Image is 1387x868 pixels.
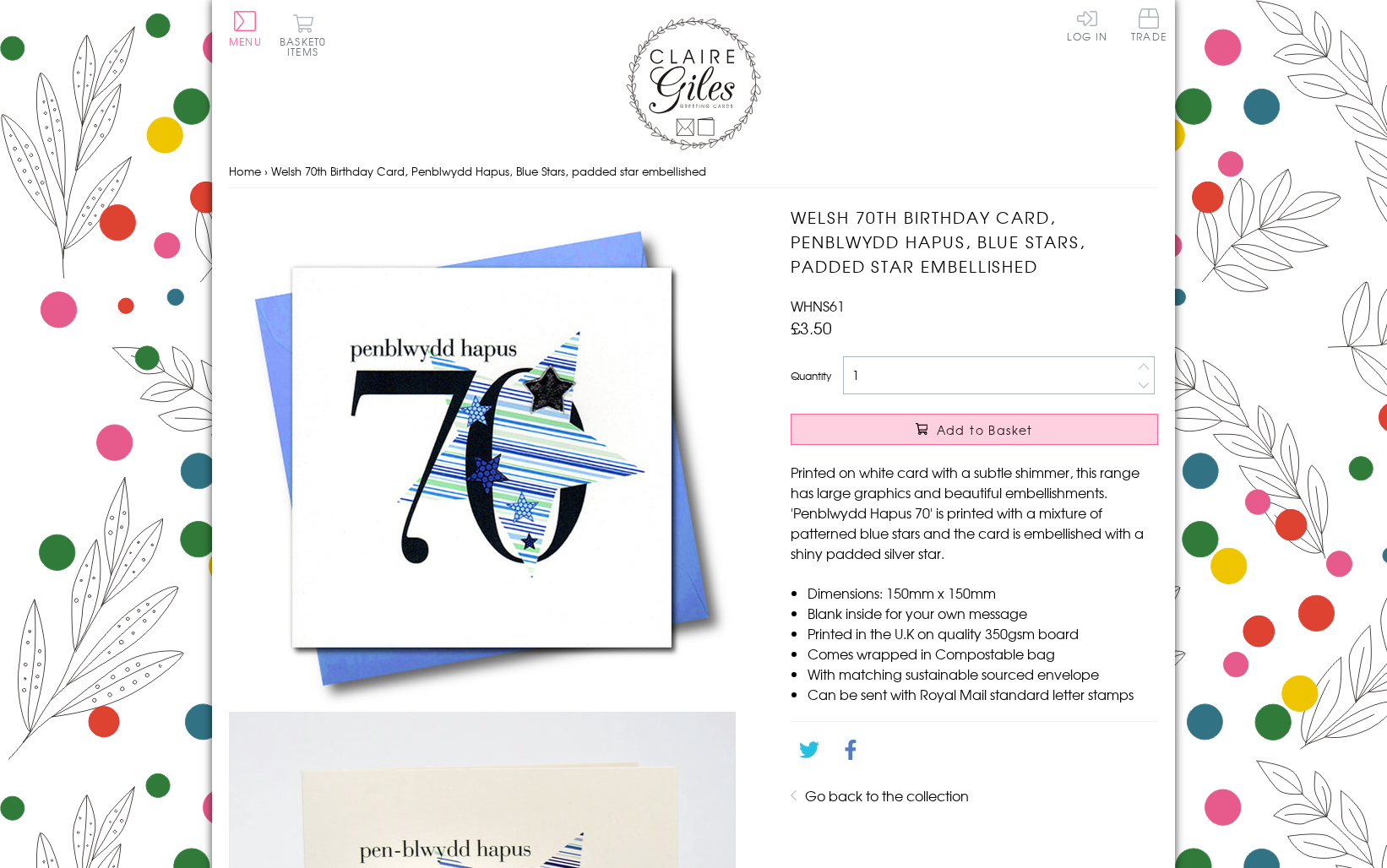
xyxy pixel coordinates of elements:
li: Comes wrapped in Compostable bag [808,643,1158,664]
img: Welsh 70th Birthday Card, Penblwydd Hapus, Blue Stars, padded star embellished [229,205,736,712]
span: WHNS61 [791,296,845,316]
button: Menu [229,11,262,46]
button: Basket0 items [280,14,326,57]
a: Home [229,163,261,179]
h1: Welsh 70th Birthday Card, Penblwydd Hapus, Blue Stars, padded star embellished [791,205,1158,278]
p: Printed on white card with a subtle shimmer, this range has large graphics and beautiful embellis... [791,462,1158,563]
button: Add to Basket [791,414,1158,445]
li: Dimensions: 150mm x 150mm [808,583,1158,603]
li: Can be sent with Royal Mail standard letter stamps [808,684,1158,704]
span: Menu [229,34,262,49]
label: Quantity [791,368,831,383]
img: Claire Giles Greetings Cards [626,17,761,150]
span: Welsh 70th Birthday Card, Penblwydd Hapus, Blue Stars, padded star embellished [271,163,706,179]
span: Add to Basket [937,421,1033,438]
a: Log In [1067,8,1107,41]
span: 0 items [287,34,326,59]
a: Go back to the collection [805,785,969,806]
span: Trade [1131,8,1167,41]
span: £3.50 [791,316,832,339]
li: Printed in the U.K on quality 350gsm board [808,623,1158,643]
nav: breadcrumbs [229,155,1158,189]
li: With matching sustainable sourced envelope [808,664,1158,684]
li: Blank inside for your own message [808,603,1158,623]
span: › [264,163,268,179]
a: Trade [1131,8,1167,45]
